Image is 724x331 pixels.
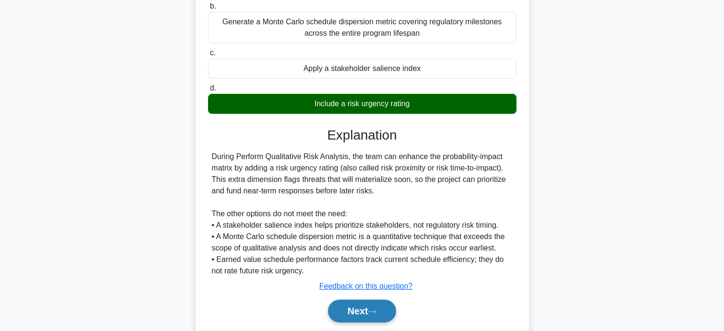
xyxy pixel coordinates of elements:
span: c. [210,49,216,57]
a: Feedback on this question? [319,282,413,290]
div: Generate a Monte Carlo schedule dispersion metric covering regulatory milestones across the entir... [208,12,516,43]
button: Next [328,300,396,322]
h3: Explanation [214,127,511,143]
div: During Perform Qualitative Risk Analysis, the team can enhance the probability-impact matrix by a... [212,151,513,277]
span: b. [210,2,216,10]
div: Include a risk urgency rating [208,94,516,114]
span: d. [210,84,216,92]
div: Apply a stakeholder salience index [208,59,516,79]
